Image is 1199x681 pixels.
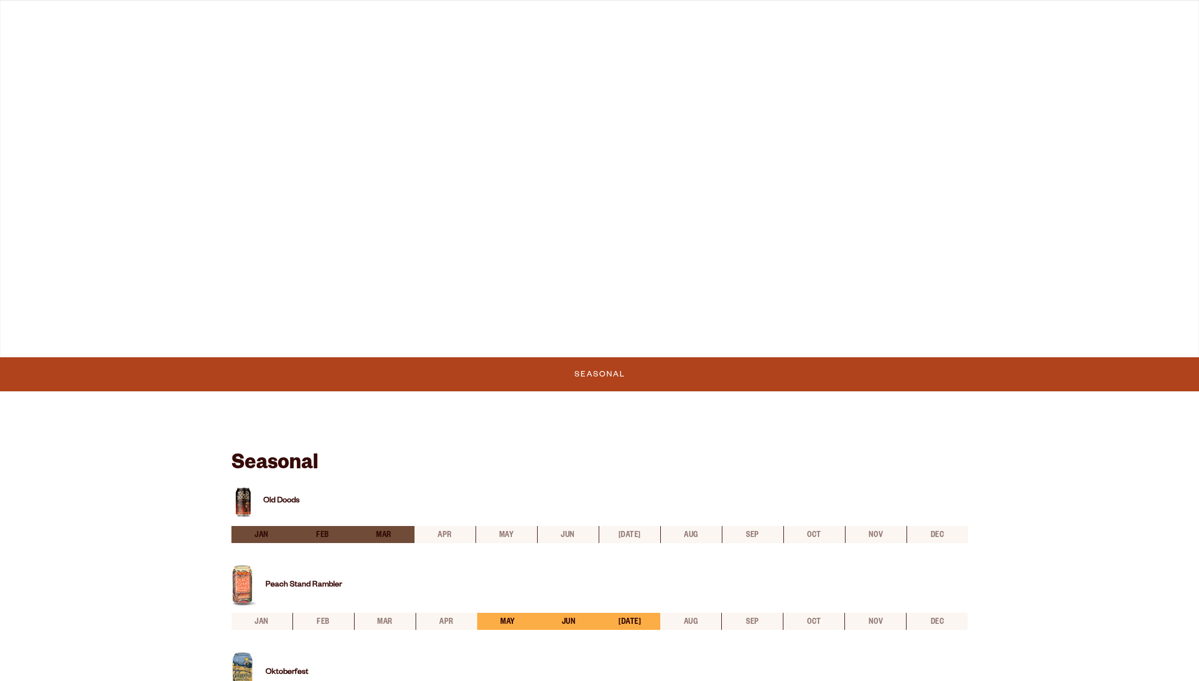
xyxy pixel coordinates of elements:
li: jun [538,613,599,630]
li: feb [292,613,354,630]
li: oct [783,526,845,543]
img: Beer can for Peach Stand Rambler [231,565,257,607]
a: Seasonal [570,362,629,387]
li: sep [722,526,783,543]
span: Taprooms [306,14,366,23]
li: [DATE] [599,613,660,630]
li: dec [906,613,968,630]
a: Winery [504,7,562,32]
a: Old Doods [263,497,300,506]
span: Beer [222,14,248,23]
li: [DATE] [599,526,660,543]
li: may [477,613,538,630]
li: apr [416,613,477,630]
a: Impact [788,7,843,32]
span: Beer Finder [893,14,962,23]
li: nov [845,526,907,543]
li: may [476,526,537,543]
li: jan [231,613,292,630]
li: jan [231,526,292,543]
li: sep [721,613,783,630]
h3: Seasonal [231,435,968,484]
li: feb [292,526,353,543]
li: aug [660,613,721,630]
a: Oktoberfest [266,668,308,677]
a: Odell Home [592,7,633,32]
li: dec [907,526,968,543]
img: Beer can for Old Doods [231,484,255,521]
li: apr [415,526,476,543]
li: mar [353,526,415,543]
span: Winery [511,14,555,23]
li: nov [844,613,906,630]
a: Taprooms [299,7,373,32]
a: Our Story [667,7,745,32]
li: aug [660,526,722,543]
a: Gear [416,7,461,32]
li: oct [783,613,844,630]
span: Gear [423,14,454,23]
a: Peach Stand Rambler [266,581,342,590]
span: Our Story [675,14,738,23]
a: Beer [214,7,256,32]
span: Impact [795,14,836,23]
li: mar [354,613,416,630]
li: jun [537,526,599,543]
a: Beer Finder [886,7,969,32]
